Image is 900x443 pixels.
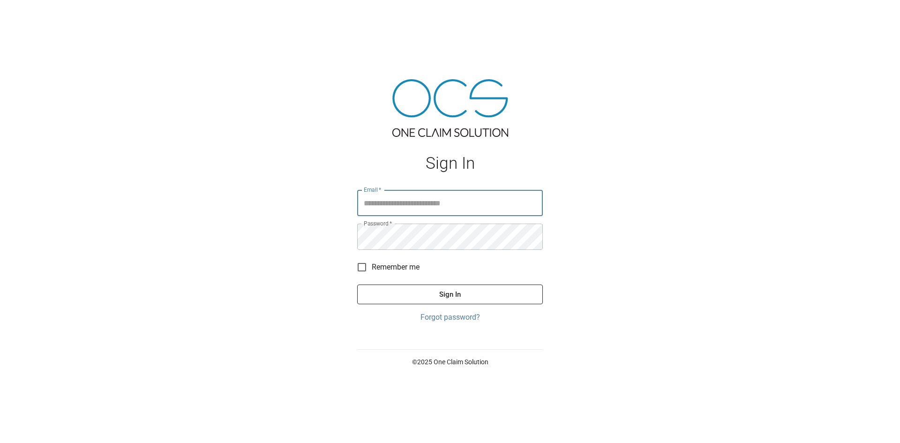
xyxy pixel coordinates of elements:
[357,285,543,304] button: Sign In
[357,357,543,367] p: © 2025 One Claim Solution
[11,6,49,24] img: ocs-logo-white-transparent.png
[364,219,392,227] label: Password
[392,79,508,137] img: ocs-logo-tra.png
[357,154,543,173] h1: Sign In
[357,312,543,323] a: Forgot password?
[372,262,420,273] span: Remember me
[364,186,382,194] label: Email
